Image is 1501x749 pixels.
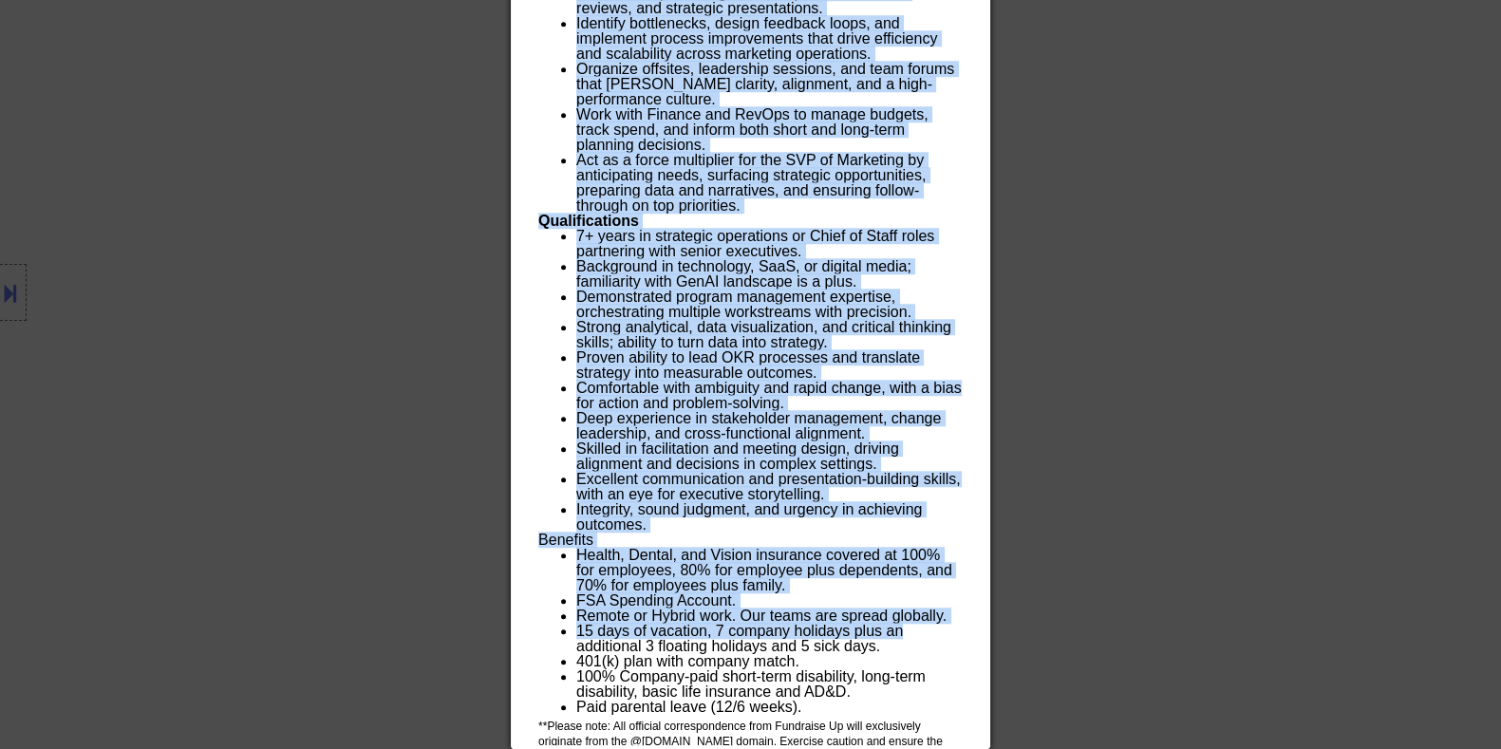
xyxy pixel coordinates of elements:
[576,290,962,320] li: Demonstrated program management expertise, orchestrating multiple workstreams with precision.
[576,411,962,441] li: Deep experience in stakeholder management, change leadership, and cross-functional alignment.
[576,441,962,472] li: Skilled in facilitation and meeting design, driving alignment and decisions in complex settings.
[576,153,962,214] li: Act as a force multiplier for the SVP of Marketing by anticipating needs, surfacing strategic opp...
[576,16,962,62] li: Identify bottlenecks, design feedback loops, and implement process improvements that drive effici...
[576,107,962,153] li: Work with Finance and RevOps to manage budgets, track spend, and inform both short and long-term ...
[576,502,962,533] li: Integrity, sound judgment, and urgency in achieving outcomes.
[576,623,903,654] span: 15 days of vacation, 7 company holidays plus an additional 3 floating holidays and 5 sick days.
[576,653,799,669] span: 401(k) plan with company match.
[576,381,962,411] li: Comfortable with ambiguity and rapid change, with a bias for action and problem-solving.
[576,62,962,107] li: Organize offsites, leadership sessions, and team forums that [PERSON_NAME] clarity, alignment, an...
[576,472,962,502] li: Excellent communication and presentation-building skills, with an eye for executive storytelling.
[576,547,952,593] span: Health, Dental, and Vision insurance covered at 100% for employees, 80% for employee plus depende...
[576,608,947,624] span: Remote or Hybrid work. Our teams are spread globally.
[576,350,962,381] li: Proven ability to lead OKR processes and translate strategy into measurable outcomes.
[576,229,962,259] li: 7+ years in strategic operations or Chief of Staff roles partnering with senior executives.
[576,259,962,290] li: Background in technology, SaaS, or digital media; familiarity with GenAI landscape is a plus.
[538,213,639,229] strong: Qualifications
[576,320,962,350] li: Strong analytical, data visualization, and critical thinking skills; ability to turn data into st...
[576,592,736,609] span: FSA Spending Account.
[576,668,926,700] span: 100% Company-paid short-term disability, long-term disability, basic life insurance and AD&D.
[538,532,593,548] span: Benefits
[576,699,801,715] span: Paid parental leave (12/6 weeks).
